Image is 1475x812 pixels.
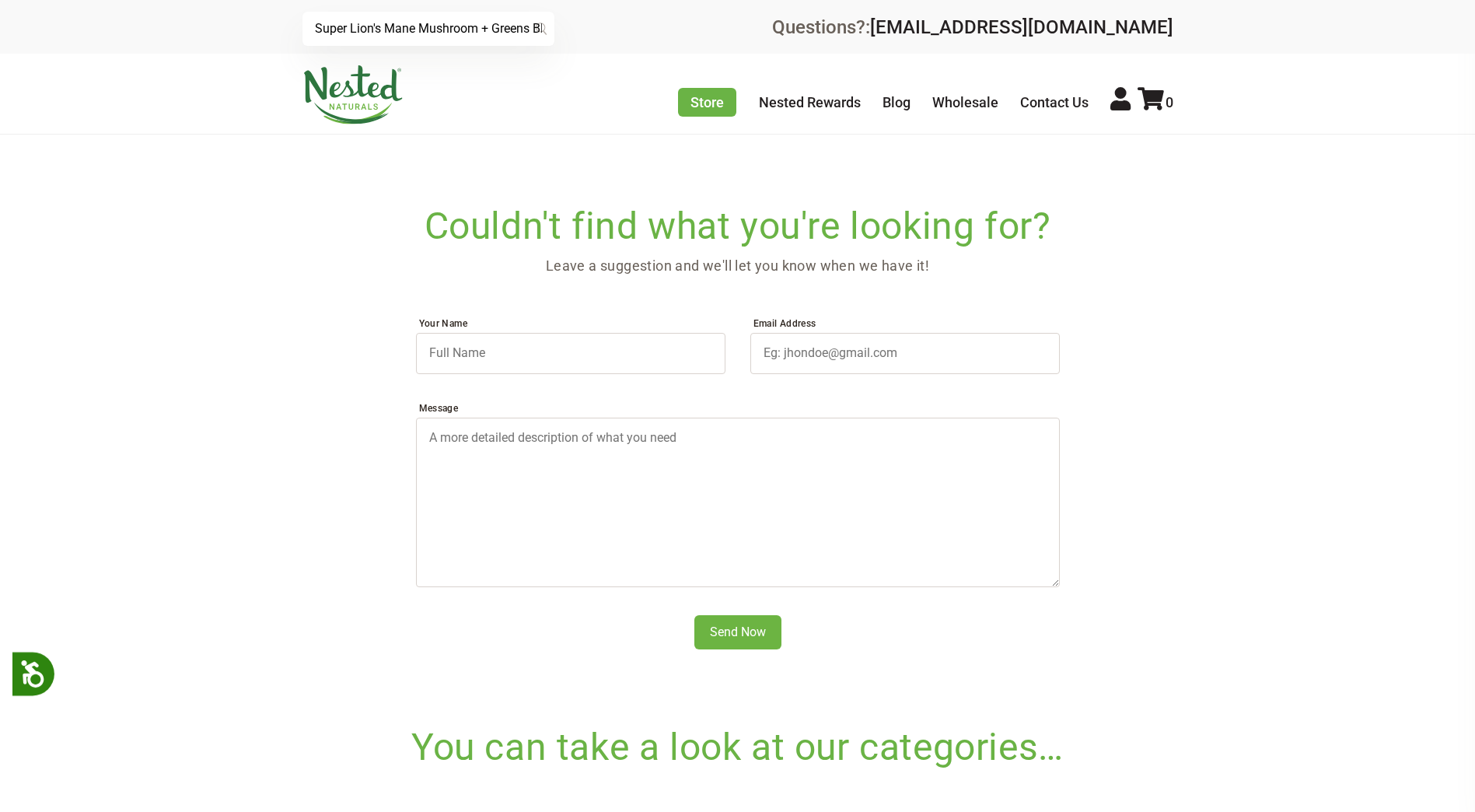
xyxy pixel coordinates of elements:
a: Wholesale [932,94,998,110]
h2: You can take a look at our categories… [302,730,1173,765]
h2: Couldn't find what you're looking for? [302,209,1173,243]
a: Blog [883,94,911,110]
div: Questions?: [772,18,1173,37]
a: Nested Rewards [759,94,861,110]
input: Eg: jhondoe@gmail.com [750,333,1060,373]
label: Email Address [750,314,1060,333]
label: Message [416,399,1060,418]
a: 0 [1138,94,1173,110]
input: Full Name [416,333,725,373]
img: Nested Naturals [302,65,404,124]
input: Try "Sleeping" [302,12,554,46]
a: Contact Us [1020,94,1089,110]
a: [EMAIL_ADDRESS][DOMAIN_NAME] [870,16,1173,38]
a: Store [678,88,736,117]
input: Send Now [694,615,781,649]
label: Your Name [416,314,725,333]
p: Leave a suggestion and we'll let you know when we have it! [302,255,1173,277]
span: 0 [1166,94,1173,110]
